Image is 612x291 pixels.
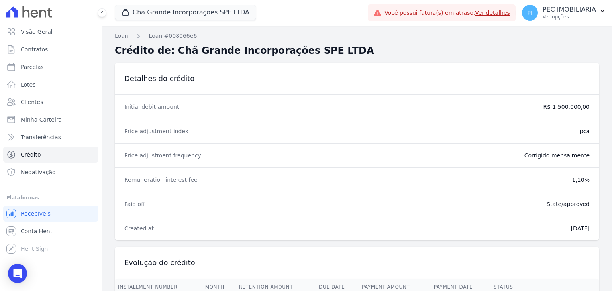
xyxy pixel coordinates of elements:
span: Clientes [21,98,43,106]
p: Ver opções [543,14,596,20]
h2: Crédito de: Chã Grande Incorporações SPE LTDA [115,43,374,58]
dd: Corrigido mensalmente [282,151,590,159]
h3: Evolução do crédito [124,258,279,267]
dd: 1,10% [282,176,590,184]
a: Clientes [3,94,98,110]
button: PI PEC IMOBILIARIA Ver opções [516,2,612,24]
dd: [DATE] [282,224,590,232]
span: Visão Geral [21,28,53,36]
a: Recebíveis [3,206,98,222]
div: Plataformas [6,193,95,203]
a: Negativação [3,164,98,180]
a: Visão Geral [3,24,98,40]
span: Parcelas [21,63,44,71]
a: Minha Carteira [3,112,98,128]
span: Conta Hent [21,227,52,235]
a: Lotes [3,77,98,92]
dt: Paid off [124,200,275,208]
button: Chã Grande Incorporações SPE LTDA [115,5,256,20]
dt: Price adjustment frequency [124,151,275,159]
span: Recebíveis [21,210,51,218]
h3: Detalhes do crédito [124,74,279,83]
dd: R$ 1.500.000,00 [282,103,590,111]
span: Minha Carteira [21,116,62,124]
span: Crédito [21,151,41,159]
a: Transferências [3,129,98,145]
a: Parcelas [3,59,98,75]
dt: Initial debit amount [124,103,275,111]
nav: Breadcrumb [115,32,599,40]
dt: Created at [124,224,275,232]
span: PI [528,10,533,16]
a: Contratos [3,41,98,57]
dt: Remuneration interest fee [124,176,275,184]
dd: State/approved [282,200,590,208]
p: PEC IMOBILIARIA [543,6,596,14]
dt: Price adjustment index [124,127,275,135]
a: Crédito [3,147,98,163]
span: Lotes [21,81,36,88]
span: Você possui fatura(s) em atraso. [384,9,510,17]
a: Ver detalhes [475,10,510,16]
span: Negativação [21,168,56,176]
dd: ipca [282,127,590,135]
div: Open Intercom Messenger [8,264,27,283]
span: Contratos [21,45,48,53]
a: Loan [115,32,128,40]
a: Loan #008066e6 [149,32,197,40]
a: Conta Hent [3,223,98,239]
span: Transferências [21,133,61,141]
